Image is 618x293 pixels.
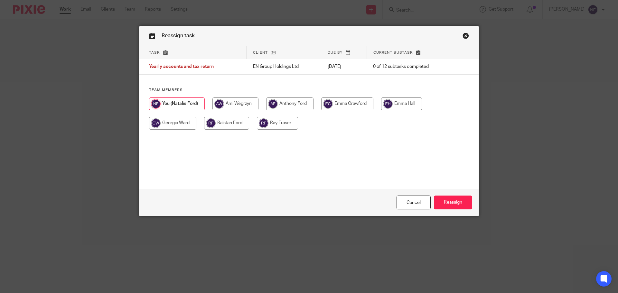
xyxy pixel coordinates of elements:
span: Reassign task [162,33,195,38]
input: Reassign [434,196,472,209]
a: Close this dialog window [463,32,469,41]
p: [DATE] [328,63,360,70]
span: Client [253,51,268,54]
span: Yearly accounts and tax return [149,65,214,69]
span: Task [149,51,160,54]
h4: Team members [149,87,469,93]
p: EN Group Holdings Ltd [253,63,315,70]
span: Current subtask [373,51,413,54]
td: 0 of 12 subtasks completed [367,59,454,75]
span: Due by [328,51,342,54]
a: Close this dialog window [397,196,431,209]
